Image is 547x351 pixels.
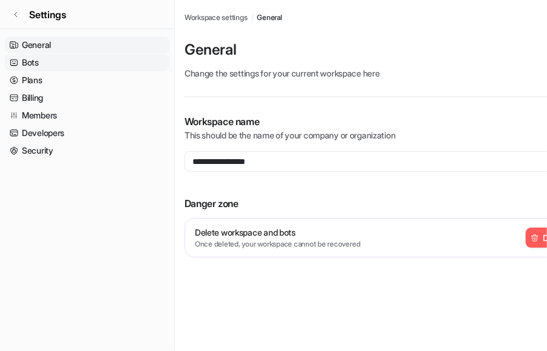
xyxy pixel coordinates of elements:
a: Plans [5,72,169,89]
a: General [257,12,282,23]
a: Security [5,142,169,159]
a: Bots [5,54,169,71]
span: / [251,12,254,23]
a: Billing [5,89,169,106]
a: Members [5,107,169,124]
a: General [5,36,169,53]
p: Once deleted, your workspace cannot be recovered [195,239,360,250]
span: Settings [29,7,66,22]
p: Delete workspace and bots [195,226,360,239]
a: Workspace settings [185,12,248,23]
a: Developers [5,124,169,141]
